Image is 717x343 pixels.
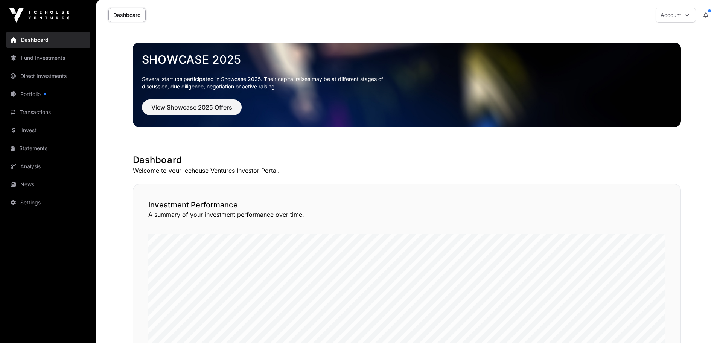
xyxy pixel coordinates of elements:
button: View Showcase 2025 Offers [142,99,242,115]
iframe: Chat Widget [679,307,717,343]
a: Direct Investments [6,68,90,84]
a: Fund Investments [6,50,90,66]
a: Showcase 2025 [142,53,672,66]
a: Settings [6,194,90,211]
a: Portfolio [6,86,90,102]
p: Welcome to your Icehouse Ventures Investor Portal. [133,166,681,175]
img: Showcase 2025 [133,43,681,127]
a: Invest [6,122,90,139]
h1: Dashboard [133,154,681,166]
a: Analysis [6,158,90,175]
img: Icehouse Ventures Logo [9,8,69,23]
p: Several startups participated in Showcase 2025. Their capital raises may be at different stages o... [142,75,395,90]
p: A summary of your investment performance over time. [148,210,665,219]
h2: Investment Performance [148,200,665,210]
a: News [6,176,90,193]
span: View Showcase 2025 Offers [151,103,232,112]
button: Account [656,8,696,23]
a: Statements [6,140,90,157]
a: View Showcase 2025 Offers [142,107,242,114]
a: Transactions [6,104,90,120]
a: Dashboard [6,32,90,48]
a: Dashboard [108,8,146,22]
